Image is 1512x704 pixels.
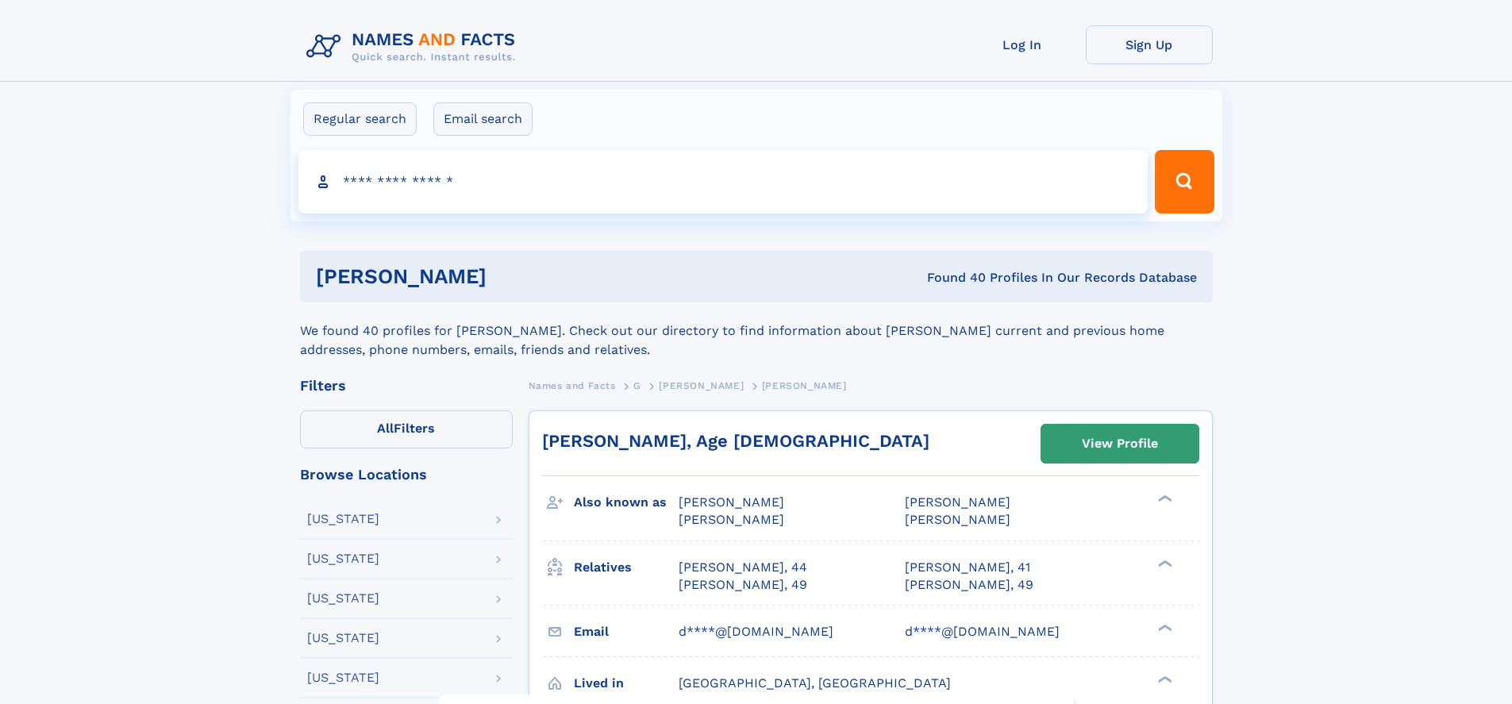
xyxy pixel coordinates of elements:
[633,380,641,391] span: G
[905,494,1010,510] span: [PERSON_NAME]
[905,576,1033,594] a: [PERSON_NAME], 49
[1154,622,1173,633] div: ❯
[679,576,807,594] a: [PERSON_NAME], 49
[905,512,1010,527] span: [PERSON_NAME]
[959,25,1086,64] a: Log In
[377,421,394,436] span: All
[1154,558,1173,568] div: ❯
[574,554,679,581] h3: Relatives
[679,675,951,691] span: [GEOGRAPHIC_DATA], [GEOGRAPHIC_DATA]
[307,513,379,525] div: [US_STATE]
[1082,425,1158,462] div: View Profile
[529,375,616,395] a: Names and Facts
[1154,674,1173,684] div: ❯
[1154,494,1173,504] div: ❯
[679,494,784,510] span: [PERSON_NAME]
[298,150,1148,214] input: search input
[300,467,513,482] div: Browse Locations
[303,102,417,136] label: Regular search
[659,375,744,395] a: [PERSON_NAME]
[574,489,679,516] h3: Also known as
[307,552,379,565] div: [US_STATE]
[307,592,379,605] div: [US_STATE]
[542,431,929,451] a: [PERSON_NAME], Age [DEMOGRAPHIC_DATA]
[307,671,379,684] div: [US_STATE]
[316,267,707,287] h1: [PERSON_NAME]
[574,618,679,645] h3: Email
[300,25,529,68] img: Logo Names and Facts
[633,375,641,395] a: G
[679,512,784,527] span: [PERSON_NAME]
[300,302,1213,360] div: We found 40 profiles for [PERSON_NAME]. Check out our directory to find information about [PERSON...
[679,559,807,576] a: [PERSON_NAME], 44
[706,269,1197,287] div: Found 40 Profiles In Our Records Database
[1086,25,1213,64] a: Sign Up
[300,410,513,448] label: Filters
[1041,425,1198,463] a: View Profile
[300,379,513,393] div: Filters
[905,559,1030,576] a: [PERSON_NAME], 41
[574,670,679,697] h3: Lived in
[762,380,847,391] span: [PERSON_NAME]
[307,632,379,644] div: [US_STATE]
[1155,150,1214,214] button: Search Button
[433,102,533,136] label: Email search
[659,380,744,391] span: [PERSON_NAME]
